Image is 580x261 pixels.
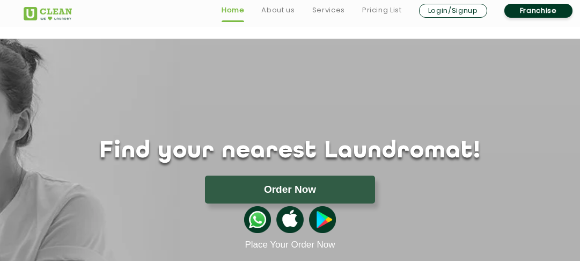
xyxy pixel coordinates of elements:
[362,4,402,17] a: Pricing List
[16,138,565,165] h1: Find your nearest Laundromat!
[222,4,245,17] a: Home
[276,206,303,233] img: apple-icon.png
[205,176,375,204] button: Order Now
[419,4,487,18] a: Login/Signup
[504,4,572,18] a: Franchise
[24,7,72,20] img: UClean Laundry and Dry Cleaning
[261,4,295,17] a: About us
[245,240,335,250] a: Place Your Order Now
[312,4,345,17] a: Services
[244,206,271,233] img: whatsappicon.png
[309,206,336,233] img: playstoreicon.png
